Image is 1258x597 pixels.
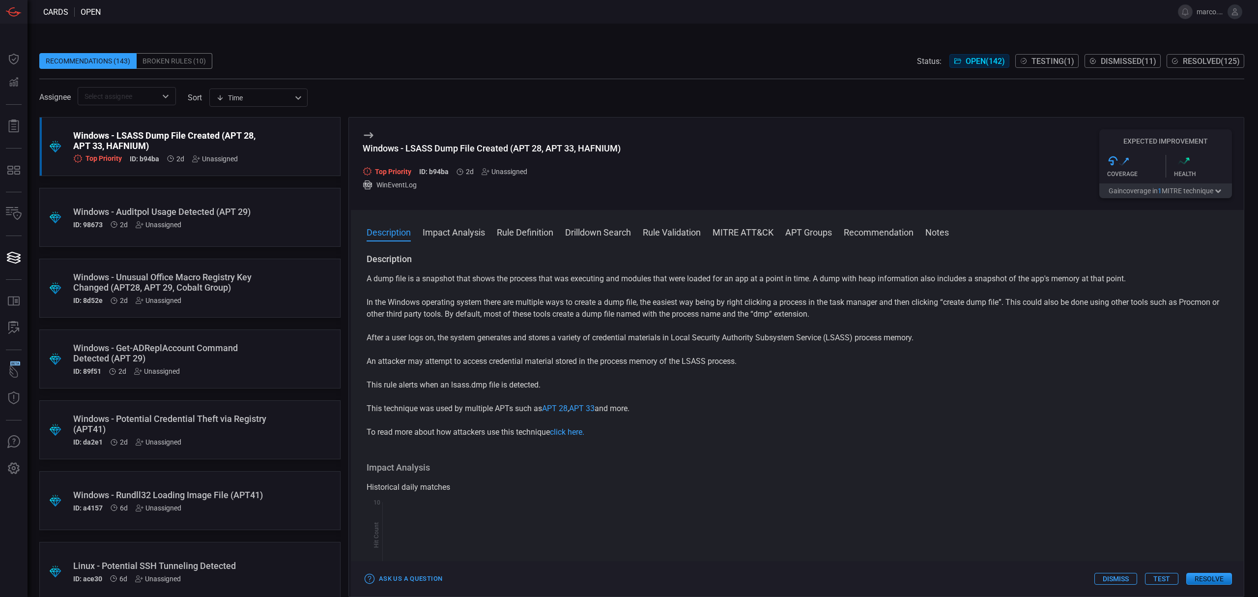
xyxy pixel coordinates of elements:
[39,53,137,69] div: Recommendations (143)
[130,155,159,163] h5: ID: b94ba
[1015,54,1079,68] button: Testing(1)
[136,297,181,304] div: Unassigned
[216,93,292,103] div: Time
[81,7,101,17] span: open
[569,404,595,413] a: APT 33
[367,379,1228,391] p: This rule alerts when an lsass.dmp file is detected.
[949,54,1009,68] button: Open(142)
[423,226,485,238] button: Impact Analysis
[2,290,26,313] button: Rule Catalog
[367,356,1228,367] p: An attacker may attempt to access credential material stored in the process memory of the LSASS p...
[565,226,631,238] button: Drilldown Search
[1085,54,1161,68] button: Dismissed(11)
[363,167,411,176] div: Top Priority
[367,403,1228,415] p: This technique was used by multiple APTs such as , and more.
[73,438,103,446] h5: ID: da2e1
[1107,171,1166,178] div: Coverage
[367,253,1228,265] h3: Description
[367,226,411,238] button: Description
[120,438,128,446] span: Sep 21, 2025 7:15 AM
[2,47,26,71] button: Dashboard
[73,504,103,512] h5: ID: a4157
[118,367,126,375] span: Sep 21, 2025 7:16 AM
[367,332,1228,344] p: After a user logs on, the system generates and stores a variety of credential materials in Local ...
[188,93,202,102] label: sort
[136,438,181,446] div: Unassigned
[363,180,621,190] div: WinEventLog
[966,57,1005,66] span: Open ( 142 )
[373,499,380,506] text: 10
[135,575,181,583] div: Unassigned
[137,53,212,69] div: Broken Rules (10)
[192,155,238,163] div: Unassigned
[73,367,101,375] h5: ID: 89f51
[466,168,474,176] span: Sep 21, 2025 7:17 AM
[73,130,269,151] div: Windows - LSASS Dump File Created (APT 28, APT 33, HAFNIUM)
[1197,8,1224,16] span: marco.[PERSON_NAME]
[1174,171,1232,178] div: Health
[713,226,773,238] button: MITRE ATT&CK
[120,221,128,229] span: Sep 21, 2025 7:16 AM
[73,414,269,434] div: Windows - Potential Credential Theft via Registry (APT41)
[785,226,832,238] button: APT Groups
[73,561,269,571] div: Linux - Potential SSH Tunneling Detected
[925,226,949,238] button: Notes
[917,57,942,66] span: Status:
[73,221,103,229] h5: ID: 98673
[367,297,1228,320] p: In the Windows operating system there are multiple ways to create a dump file, the easiest way be...
[550,427,584,437] a: click here.
[2,387,26,410] button: Threat Intelligence
[1031,57,1074,66] span: Testing ( 1 )
[1158,187,1162,195] span: 1
[1099,183,1232,198] button: Gaincoverage in1MITRE technique
[1099,137,1232,145] h5: Expected Improvement
[176,155,184,163] span: Sep 21, 2025 7:17 AM
[363,571,445,587] button: Ask Us a Question
[119,575,127,583] span: Sep 17, 2025 2:45 AM
[120,504,128,512] span: Sep 17, 2025 2:48 AM
[1145,573,1178,585] button: Test
[73,207,269,217] div: Windows - Auditpol Usage Detected (APT 29)
[81,90,157,102] input: Select assignee
[73,343,269,363] div: Windows - Get-ADReplAccount Command Detected (APT 29)
[120,297,128,304] span: Sep 21, 2025 7:16 AM
[2,71,26,94] button: Detections
[136,504,181,512] div: Unassigned
[363,143,621,153] div: Windows - LSASS Dump File Created (APT 28, APT 33, HAFNIUM)
[73,297,103,304] h5: ID: 8d52e
[73,575,102,583] h5: ID: ace30
[2,202,26,226] button: Inventory
[2,316,26,340] button: ALERT ANALYSIS
[419,168,449,176] h5: ID: b94ba
[73,154,122,163] div: Top Priority
[542,404,568,413] a: APT 28
[2,430,26,454] button: Ask Us A Question
[367,462,1228,474] h3: Impact Analysis
[39,92,71,102] span: Assignee
[2,115,26,138] button: Reports
[73,490,269,500] div: Windows - Rundll32 Loading Image File (APT41)
[373,522,380,548] text: Hit Count
[844,226,914,238] button: Recommendation
[1101,57,1156,66] span: Dismissed ( 11 )
[136,221,181,229] div: Unassigned
[2,246,26,269] button: Cards
[73,272,269,293] div: Windows - Unusual Office Macro Registry Key Changed (APT28, APT 29, Cobalt Group)
[1183,57,1240,66] span: Resolved ( 125 )
[367,273,1228,285] p: A dump file is a snapshot that shows the process that was executing and modules that were loaded ...
[1167,54,1244,68] button: Resolved(125)
[643,226,701,238] button: Rule Validation
[482,168,527,176] div: Unassigned
[159,90,172,103] button: Open
[1094,573,1137,585] button: Dismiss
[2,158,26,182] button: MITRE - Detection Posture
[134,367,180,375] div: Unassigned
[2,457,26,480] button: Preferences
[497,226,553,238] button: Rule Definition
[1186,573,1232,585] button: Resolve
[367,426,1228,438] p: To read more about how attackers use this technique
[43,7,68,17] span: Cards
[2,360,26,384] button: Wingman
[367,481,1228,493] div: Historical daily matches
